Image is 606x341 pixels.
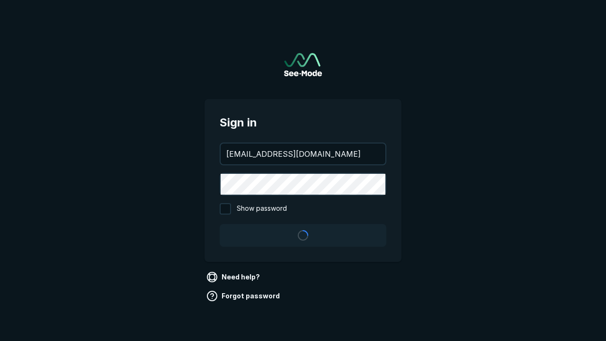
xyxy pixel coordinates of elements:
img: See-Mode Logo [284,53,322,76]
span: Sign in [220,114,386,131]
a: Need help? [205,269,264,285]
a: Forgot password [205,288,284,304]
a: Go to sign in [284,53,322,76]
input: your@email.com [221,144,385,164]
span: Show password [237,203,287,215]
